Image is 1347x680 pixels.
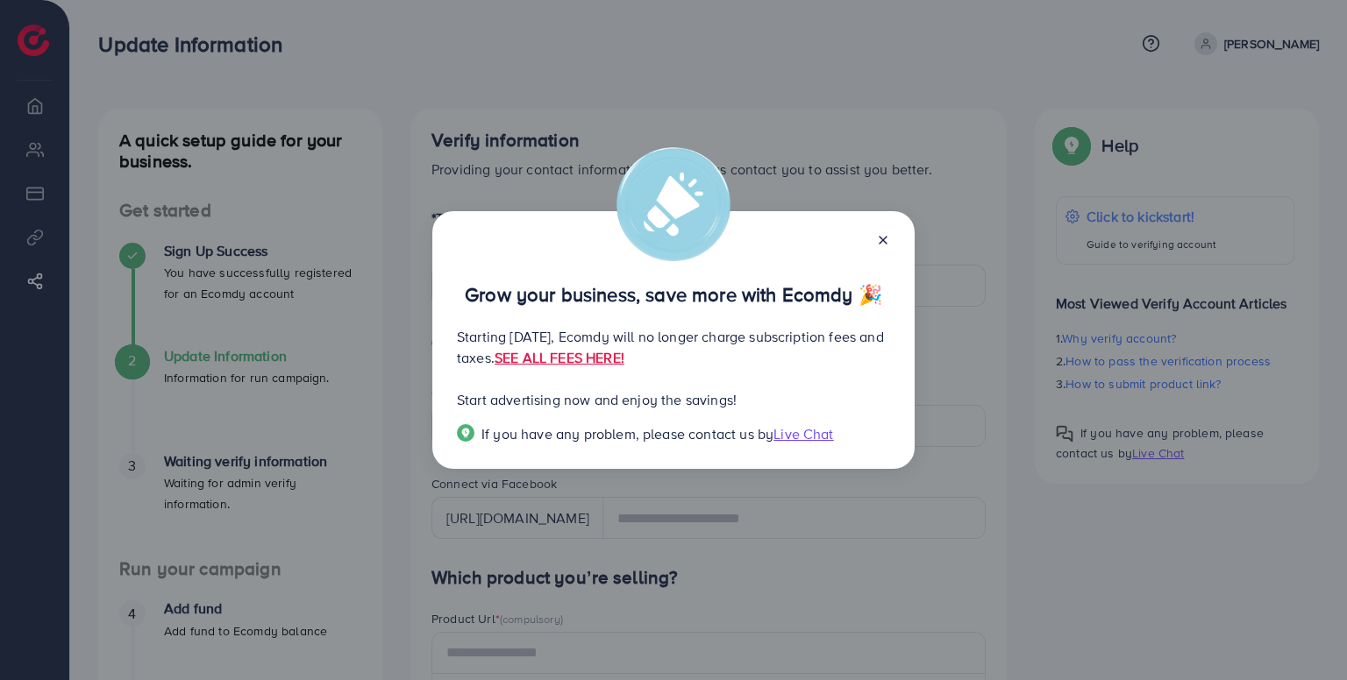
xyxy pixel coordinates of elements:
[457,389,890,410] p: Start advertising now and enjoy the savings!
[457,424,474,442] img: Popup guide
[773,424,833,443] span: Live Chat
[616,147,731,261] img: alert
[481,424,773,443] span: If you have any problem, please contact us by
[457,284,890,305] p: Grow your business, save more with Ecomdy 🎉
[457,326,890,368] p: Starting [DATE], Ecomdy will no longer charge subscription fees and taxes.
[495,348,624,367] a: SEE ALL FEES HERE!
